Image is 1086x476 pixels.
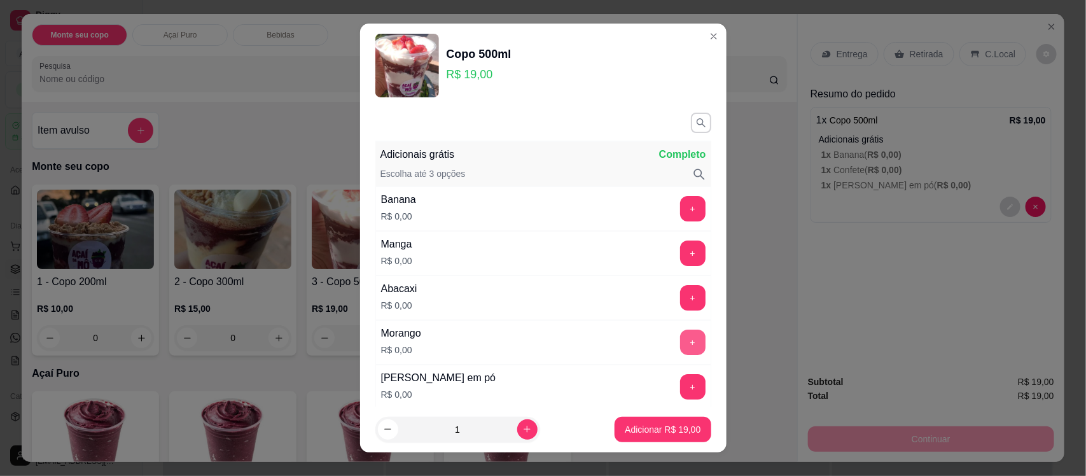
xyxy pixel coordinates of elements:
div: Copo 500ml [447,45,512,63]
div: Manga [381,237,412,252]
p: Completo [659,147,706,162]
div: Banana [381,192,416,207]
div: Abacaxi [381,281,417,297]
button: decrease-product-quantity [378,419,398,440]
p: Adicionais grátis [380,147,455,162]
button: add [680,330,706,355]
p: Adicionar R$ 19,00 [625,423,700,436]
img: product-image [375,34,439,97]
button: increase-product-quantity [517,419,538,440]
button: add [680,196,706,221]
div: Morango [381,326,421,341]
p: R$ 0,00 [381,299,417,312]
button: add [680,285,706,311]
p: R$ 0,00 [381,344,421,356]
button: add [680,374,706,400]
p: R$ 0,00 [381,210,416,223]
button: add [680,241,706,266]
p: R$ 0,00 [381,255,412,267]
p: R$ 0,00 [381,388,496,401]
button: Close [704,26,724,46]
p: R$ 19,00 [447,66,512,83]
div: [PERSON_NAME] em pó [381,370,496,386]
p: Escolha até 3 opções [380,167,466,181]
button: Adicionar R$ 19,00 [615,417,711,442]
